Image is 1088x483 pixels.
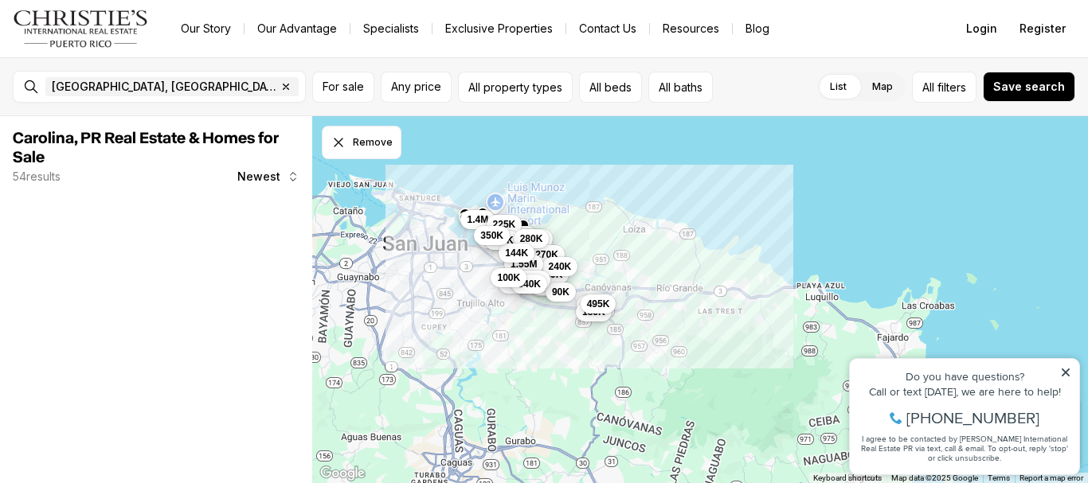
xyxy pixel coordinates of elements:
[497,271,520,284] span: 100K
[542,257,578,276] button: 240K
[546,282,576,302] button: 90K
[237,170,280,183] span: Newest
[17,51,230,62] div: Call or text [DATE], we are here to help!
[391,80,441,93] span: Any price
[535,248,558,261] span: 270K
[957,13,1007,45] button: Login
[350,18,432,40] a: Specialists
[381,72,452,103] button: Any price
[20,98,227,128] span: I agree to be contacted by [PERSON_NAME] International Real Estate PR via text, call & email. To ...
[648,72,713,103] button: All baths
[912,72,976,103] button: Allfilters
[460,210,495,229] button: 1.4M
[566,18,649,40] button: Contact Us
[13,130,279,166] span: Carolina, PR Real Estate & Homes for Sale
[577,295,612,314] button: 550K
[467,213,488,226] span: 1.4M
[514,229,550,248] button: 280K
[515,271,550,290] button: 900K
[17,36,230,47] div: Do you have questions?
[966,22,997,35] span: Login
[733,18,782,40] a: Blog
[168,18,244,40] a: Our Story
[323,80,364,93] span: For sale
[521,274,544,286] span: 900K
[922,79,934,95] span: All
[52,80,276,93] span: [GEOGRAPHIC_DATA], [GEOGRAPHIC_DATA], [GEOGRAPHIC_DATA]
[487,215,522,234] button: 225K
[552,286,569,298] span: 90K
[511,275,547,294] button: 340K
[576,302,612,321] button: 185K
[480,229,503,242] span: 350K
[993,80,1065,93] span: Save search
[245,18,350,40] a: Our Advantage
[518,278,541,290] span: 340K
[520,232,543,245] span: 280K
[582,306,605,318] span: 185K
[499,243,534,263] button: 144K
[579,72,642,103] button: All beds
[587,298,610,310] span: 495K
[529,245,565,264] button: 270K
[817,72,859,101] label: List
[511,258,537,271] span: 1.55M
[322,126,401,159] button: Dismiss drawing
[859,72,906,101] label: Map
[493,218,516,231] span: 225K
[458,72,573,103] button: All property types
[312,72,374,103] button: For sale
[504,255,543,274] button: 1.55M
[505,247,528,259] span: 144K
[549,260,572,273] span: 240K
[1010,13,1075,45] button: Register
[13,170,61,183] p: 54 results
[13,10,149,48] img: logo
[491,268,526,287] button: 100K
[983,72,1075,102] button: Save search
[1020,22,1066,35] span: Register
[491,234,514,247] span: 190K
[228,161,309,193] button: Newest
[650,18,732,40] a: Resources
[65,75,198,91] span: [PHONE_NUMBER]
[937,79,966,95] span: filters
[432,18,566,40] a: Exclusive Properties
[581,294,616,314] button: 495K
[474,226,510,245] button: 350K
